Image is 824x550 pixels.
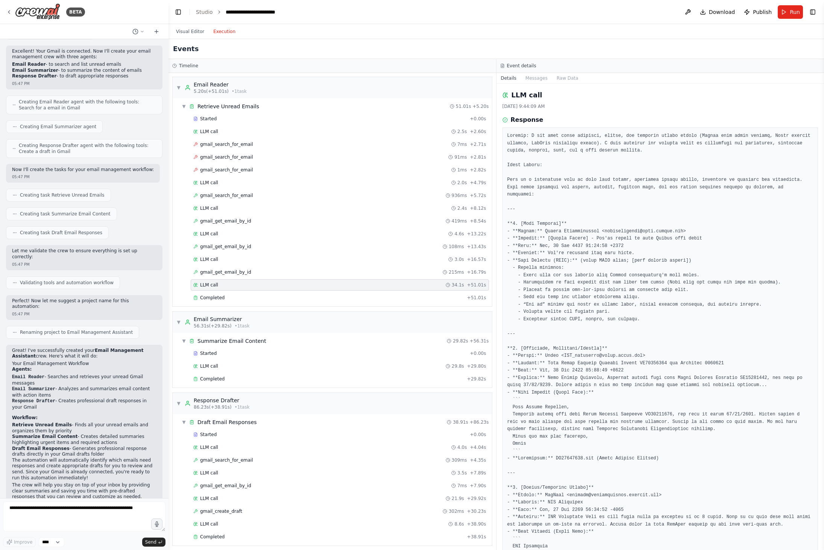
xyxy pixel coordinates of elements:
[507,63,536,69] h3: Event details
[173,44,199,54] h2: Events
[145,539,156,545] span: Send
[200,141,253,147] span: gmail_search_for_email
[12,62,46,67] strong: Email Reader
[179,63,198,69] h3: Timeline
[511,115,543,124] h3: Response
[200,457,253,463] span: gmail_search_for_email
[12,174,154,180] div: 05:47 PM
[200,508,242,514] span: gmail_create_draft
[200,269,251,275] span: gmail_get_email_by_id
[12,422,72,427] strong: Retrieve Unread Emails
[12,248,156,260] p: Let me validate the crew to ensure everything is set up correctly:
[467,534,486,540] span: + 38.91s
[470,205,486,211] span: + 8.12s
[467,521,486,527] span: + 38.90s
[12,374,156,386] li: - Searches and retrieves your unread Gmail messages
[200,218,251,224] span: gmail_get_email_by_id
[470,180,486,186] span: + 4.79s
[753,8,772,16] span: Publish
[470,338,489,344] span: + 56.31s
[457,470,467,476] span: 3.5s
[12,415,38,420] strong: Workflow:
[19,99,156,111] span: Creating Email Reader agent with the following tools: Search for a email in Gmail
[12,361,156,367] h2: Your Email Management Workflow
[200,376,225,382] span: Completed
[470,419,489,425] span: + 86.23s
[457,167,467,173] span: 1ms
[778,5,803,19] button: Run
[200,129,218,135] span: LLM call
[457,444,467,450] span: 4.0s
[200,521,218,527] span: LLM call
[12,262,156,267] div: 05:47 PM
[194,397,250,404] div: Response Drafter
[449,508,464,514] span: 302ms
[200,192,253,198] span: gmail_search_for_email
[12,458,156,481] p: The automation will automatically identify which emails need responses and create appropriate dra...
[449,269,464,275] span: 215ms
[552,73,583,83] button: Raw Data
[66,8,85,17] div: BETA
[3,537,36,547] button: Improve
[12,73,156,79] li: - to draft appropriate responses
[200,244,251,250] span: gmail_get_email_by_id
[197,337,266,345] div: Summarize Email Content
[456,103,471,109] span: 51.01s
[470,192,486,198] span: + 5.72s
[457,129,467,135] span: 2.5s
[496,73,521,83] button: Details
[790,8,800,16] span: Run
[452,457,467,463] span: 309ms
[12,386,156,398] li: - Analyzes and summarizes email content with action items
[12,167,154,173] p: Now I'll create the tasks for your email management workflow:
[176,85,181,91] span: ▼
[200,295,225,301] span: Completed
[200,180,218,186] span: LLM call
[235,404,250,410] span: • 1 task
[454,154,467,160] span: 91ms
[470,470,486,476] span: + 7.89s
[235,323,250,329] span: • 1 task
[171,27,209,36] button: Visual Editor
[453,419,468,425] span: 38.91s
[452,218,467,224] span: 419ms
[182,419,186,425] span: ▼
[19,142,156,155] span: Creating Response Drafter agent with the following tools: Create a draft in Gmail
[200,534,225,540] span: Completed
[14,539,32,545] span: Improve
[12,81,156,86] div: 05:47 PM
[449,244,464,250] span: 108ms
[182,338,186,344] span: ▼
[12,298,156,310] p: Perfect! Now let me suggest a project name for this automation:
[12,482,156,500] p: The crew will help you stay on top of your inbox by providing clear summaries and saving you time...
[12,434,156,445] li: - Creates detailed summaries highlighting urgent items and required actions
[454,231,464,237] span: 4.6s
[129,27,147,36] button: Switch to previous chat
[467,231,486,237] span: + 13.22s
[200,483,251,489] span: gmail_get_email_by_id
[232,88,247,94] span: • 1 task
[197,103,259,110] div: Retrieve Unread Emails
[197,418,257,426] div: Draft Email Responses
[452,495,464,502] span: 21.9s
[200,231,218,237] span: LLM call
[20,192,105,198] span: Creating task Retrieve Unread Emails
[20,329,133,335] span: Renaming project to Email Management Assistant
[454,256,464,262] span: 3.0s
[470,129,486,135] span: + 2.60s
[457,205,467,211] span: 2.4s
[502,103,818,109] div: [DATE] 9:44:09 AM
[209,27,240,36] button: Execution
[194,323,232,329] span: 56.31s (+29.82s)
[12,374,44,380] code: Email Reader
[200,282,218,288] span: LLM call
[470,350,486,356] span: + 0.00s
[470,218,486,224] span: + 8.54s
[470,483,486,489] span: + 7.90s
[176,400,181,406] span: ▼
[12,398,55,404] code: Response Drafter
[12,48,156,60] p: Excellent! Your Gmail is connected. Now I'll create your email management crew with three agents:
[20,280,114,286] span: Validating tools and automation workflow
[467,269,486,275] span: + 16.79s
[12,367,32,372] strong: Agents:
